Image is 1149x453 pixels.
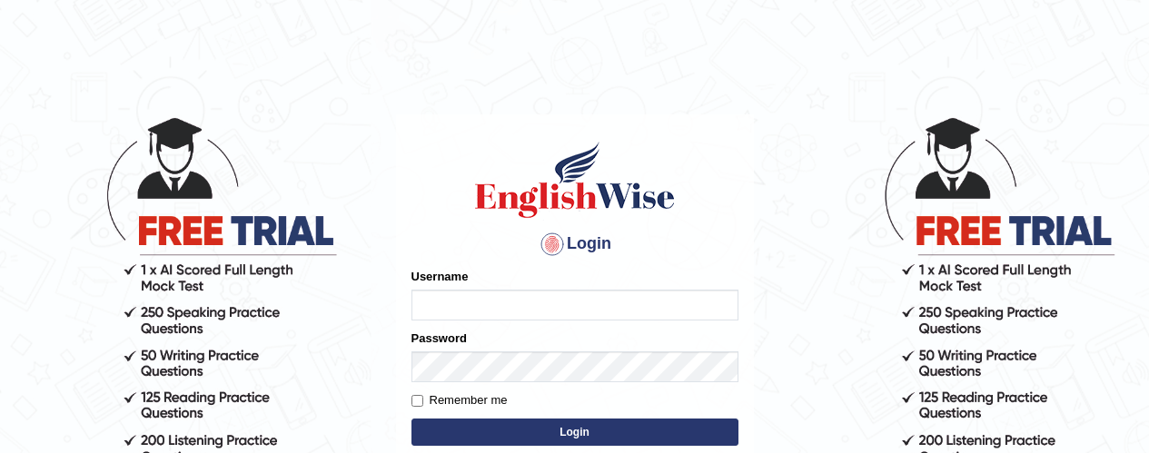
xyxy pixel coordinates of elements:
label: Username [411,268,469,285]
button: Login [411,419,738,446]
label: Password [411,330,467,347]
img: Logo of English Wise sign in for intelligent practice with AI [471,139,679,221]
input: Remember me [411,395,423,407]
label: Remember me [411,391,508,409]
h4: Login [411,230,738,259]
